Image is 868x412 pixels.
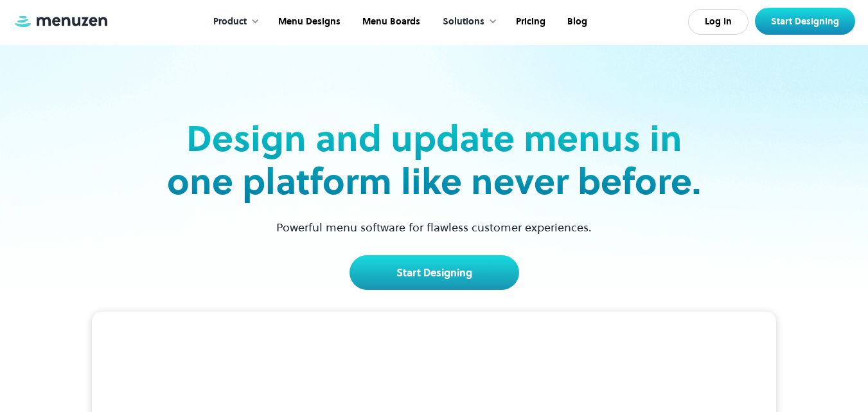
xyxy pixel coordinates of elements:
[755,8,855,35] a: Start Designing
[443,15,484,29] div: Solutions
[350,255,519,290] a: Start Designing
[350,2,430,42] a: Menu Boards
[266,2,350,42] a: Menu Designs
[163,117,705,203] h2: Design and update menus in one platform like never before.
[555,2,597,42] a: Blog
[213,15,247,29] div: Product
[430,2,504,42] div: Solutions
[688,9,748,35] a: Log In
[260,219,608,236] p: Powerful menu software for flawless customer experiences.
[504,2,555,42] a: Pricing
[200,2,266,42] div: Product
